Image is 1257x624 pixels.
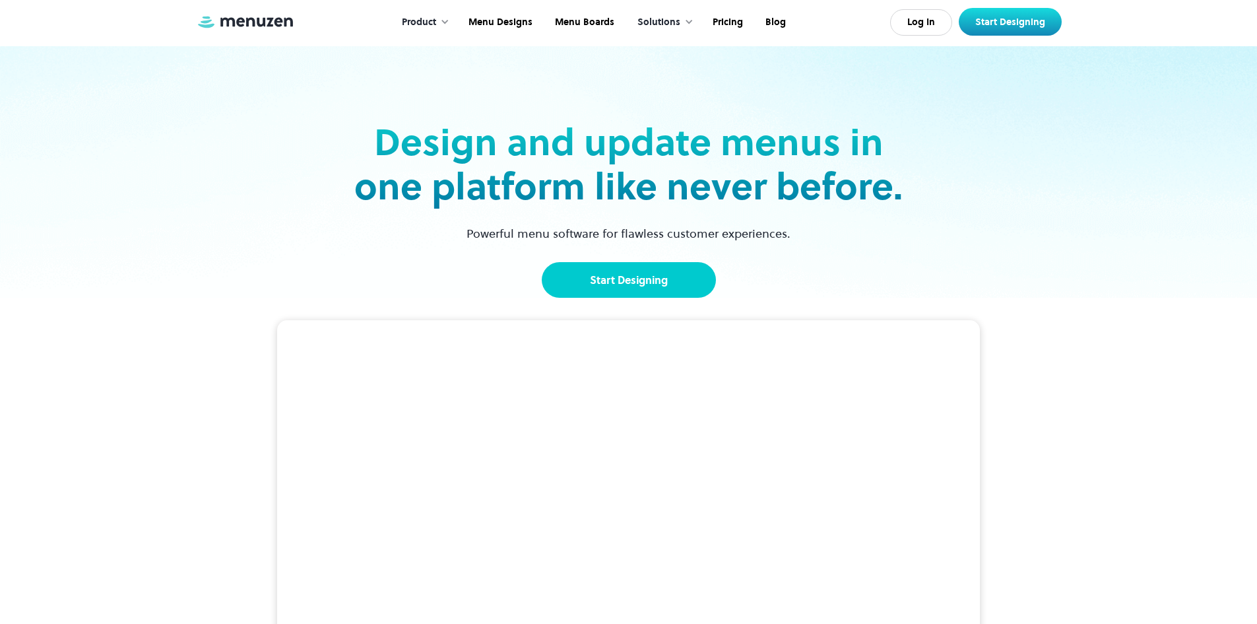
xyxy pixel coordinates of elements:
a: Start Designing [959,8,1062,36]
div: Solutions [637,15,680,30]
a: Start Designing [542,262,716,298]
div: Solutions [624,2,700,43]
a: Menu Boards [542,2,624,43]
a: Pricing [700,2,753,43]
a: Menu Designs [456,2,542,43]
a: Blog [753,2,796,43]
h2: Design and update menus in one platform like never before. [350,120,907,209]
a: Log In [890,9,952,36]
p: Powerful menu software for flawless customer experiences. [450,225,807,242]
div: Product [389,2,456,43]
div: Product [402,15,436,30]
